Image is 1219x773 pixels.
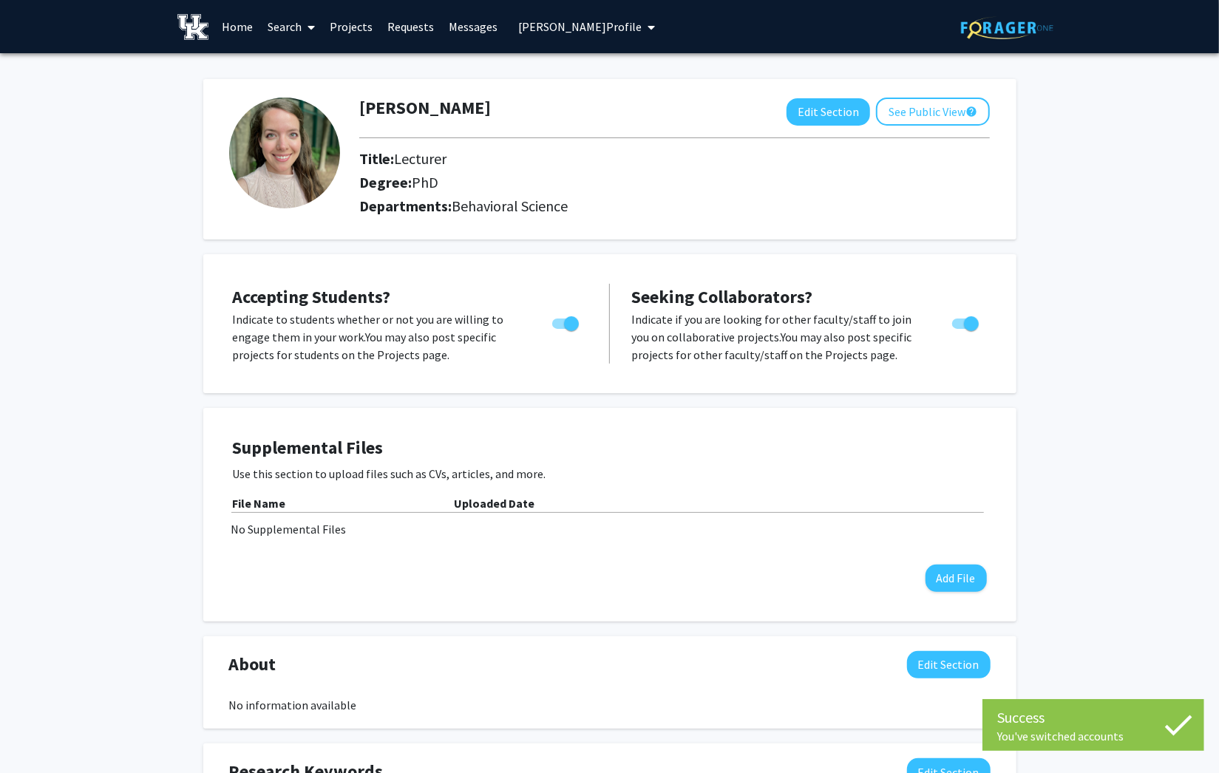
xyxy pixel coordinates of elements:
[322,1,380,52] a: Projects
[233,310,524,364] p: Indicate to students whether or not you are willing to engage them in your work. You may also pos...
[394,149,446,168] span: Lecturer
[11,706,63,762] iframe: Chat
[876,98,990,126] button: See Public View
[946,310,987,333] div: Toggle
[412,173,438,191] span: PhD
[214,1,260,52] a: Home
[997,729,1189,743] div: You've switched accounts
[260,1,322,52] a: Search
[233,465,987,483] p: Use this section to upload files such as CVs, articles, and more.
[907,651,991,678] button: Edit About
[229,696,991,714] div: No information available
[233,496,286,511] b: File Name
[997,706,1189,729] div: Success
[177,14,209,40] img: University of Kentucky Logo
[546,310,587,333] div: Toggle
[518,19,642,34] span: [PERSON_NAME] Profile
[441,1,505,52] a: Messages
[233,285,391,308] span: Accepting Students?
[926,565,987,592] button: Add File
[452,197,568,215] span: Behavioral Science
[229,98,340,208] img: Profile Picture
[359,98,491,119] h1: [PERSON_NAME]
[787,98,870,126] button: Edit Section
[229,651,276,678] span: About
[632,285,813,308] span: Seeking Collaborators?
[348,197,1001,215] h2: Departments:
[359,174,548,191] h2: Degree:
[965,103,977,120] mat-icon: help
[380,1,441,52] a: Requests
[961,16,1053,39] img: ForagerOne Logo
[231,520,988,538] div: No Supplemental Files
[632,310,924,364] p: Indicate if you are looking for other faculty/staff to join you on collaborative projects. You ma...
[233,437,987,459] h4: Supplemental Files
[455,496,535,511] b: Uploaded Date
[359,150,548,168] h2: Title:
